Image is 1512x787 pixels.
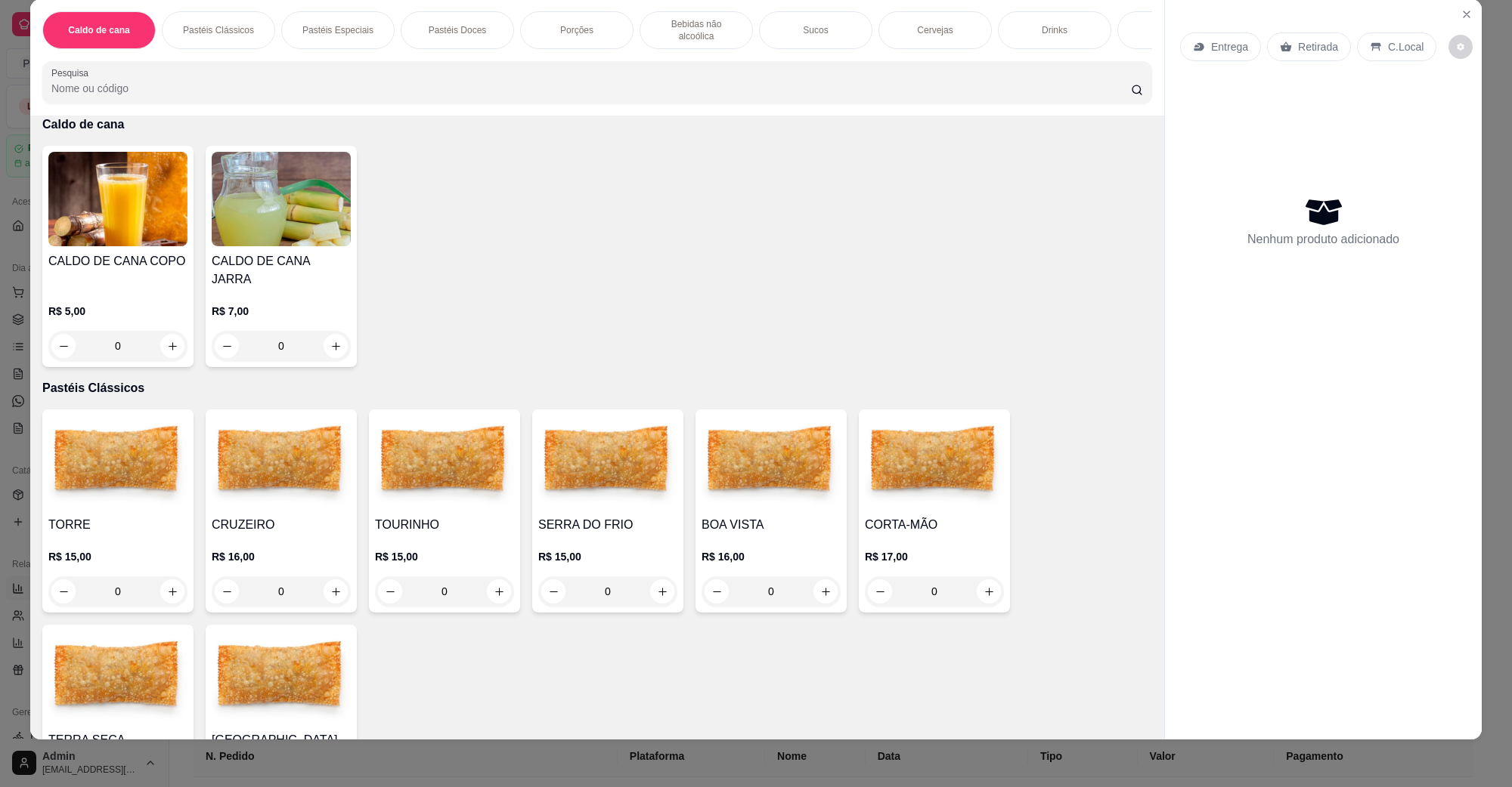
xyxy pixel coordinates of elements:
p: Caldo de cana [68,24,129,36]
p: Caldo de cana [42,116,1152,134]
img: product-image [212,415,351,510]
p: R$ 16,00 [212,549,351,564]
img: product-image [48,152,187,246]
p: R$ 15,00 [538,549,677,564]
h4: CALDO DE CANA JARRA [212,252,351,289]
button: increase-product-quantity [160,334,184,358]
h4: CORTA-MÃO [865,516,1004,534]
img: product-image [48,631,187,725]
p: Entrega [1211,39,1248,54]
p: Pastéis Clássicos [42,379,1152,397]
p: R$ 15,00 [48,549,187,564]
p: Sucos [803,24,828,36]
img: product-image [538,415,677,510]
img: product-image [865,415,1004,510]
p: R$ 5,00 [48,304,187,319]
img: product-image [48,415,187,510]
p: R$ 7,00 [212,304,351,319]
button: decrease-product-quantity [215,334,239,358]
button: Close [1455,2,1479,26]
p: Drinks [1042,24,1067,36]
label: Pesquisa [51,66,94,79]
img: product-image [212,631,351,725]
p: Pastéis Clássicos [183,24,254,36]
p: Nenhum produto adicionado [1247,230,1399,248]
p: C.Local [1388,39,1424,54]
p: R$ 16,00 [702,549,841,564]
h4: TORRE [48,516,187,534]
img: product-image [212,152,351,246]
button: increase-product-quantity [324,334,348,358]
button: decrease-product-quantity [1448,35,1473,59]
p: Porções [560,24,593,36]
h4: CRUZEIRO [212,516,351,534]
h4: BOA VISTA [702,516,841,534]
h4: [GEOGRAPHIC_DATA] [212,731,351,749]
p: Bebidas não alcoólica [652,18,740,42]
p: Pastéis Doces [429,24,487,36]
h4: SERRA DO FRIO [538,516,677,534]
h4: TERRA SECA [48,731,187,749]
h4: TOURINHO [375,516,514,534]
p: Retirada [1298,39,1338,54]
img: product-image [702,415,841,510]
img: product-image [375,415,514,510]
h4: CALDO DE CANA COPO [48,252,187,270]
input: Pesquisa [51,81,1131,96]
p: R$ 17,00 [865,549,1004,564]
p: Cervejas [917,24,953,36]
p: Pastéis Especiais [302,24,373,36]
p: R$ 15,00 [375,549,514,564]
button: decrease-product-quantity [51,334,76,358]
